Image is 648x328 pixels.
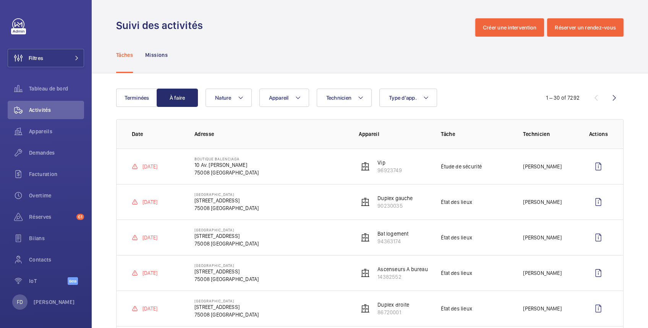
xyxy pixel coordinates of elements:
[194,161,259,169] p: 10 Av. [PERSON_NAME]
[441,198,472,206] p: État des lieux
[17,298,23,306] p: FD
[359,130,429,138] p: Appareil
[29,256,84,263] span: Contacts
[143,305,157,312] p: [DATE]
[194,240,259,247] p: 75008 [GEOGRAPHIC_DATA]
[194,311,259,318] p: 75008 [GEOGRAPHIC_DATA]
[377,309,409,316] p: 86720001
[361,162,370,171] img: elevator.svg
[116,51,133,59] p: Tâches
[326,95,352,101] span: Technicien
[441,130,511,138] p: Tâche
[143,234,157,241] p: [DATE]
[34,298,75,306] p: [PERSON_NAME]
[116,89,157,107] button: Terminées
[361,304,370,313] img: elevator.svg
[194,130,347,138] p: Adresse
[116,18,207,32] h1: Suivi des activités
[317,89,372,107] button: Technicien
[441,305,472,312] p: État des lieux
[523,305,561,312] p: [PERSON_NAME]
[377,159,402,166] p: Vip
[259,89,309,107] button: Appareil
[194,263,259,268] p: [GEOGRAPHIC_DATA]
[523,163,561,170] p: [PERSON_NAME]
[8,49,84,67] button: Filtres
[143,198,157,206] p: [DATE]
[29,234,84,242] span: Bilans
[206,89,252,107] button: Nature
[377,166,402,174] p: 96923749
[143,269,157,277] p: [DATE]
[157,89,198,107] button: À faire
[377,230,408,238] p: Bat logement
[194,169,259,176] p: 75008 [GEOGRAPHIC_DATA]
[29,149,84,157] span: Demandes
[215,95,232,101] span: Nature
[68,277,78,285] span: Beta
[194,204,259,212] p: 75008 [GEOGRAPHIC_DATA]
[377,202,413,210] p: 90230035
[361,268,370,278] img: elevator.svg
[379,89,437,107] button: Type d'app.
[143,163,157,170] p: [DATE]
[389,95,417,101] span: Type d'app.
[29,170,84,178] span: Facturation
[546,94,580,102] div: 1 – 30 of 7292
[377,265,428,273] p: Ascenseurs A bureau
[76,214,84,220] span: 61
[194,268,259,275] p: [STREET_ADDRESS]
[29,106,84,114] span: Activités
[132,130,182,138] p: Date
[523,234,561,241] p: [PERSON_NAME]
[194,299,259,303] p: [GEOGRAPHIC_DATA]
[29,213,73,221] span: Réserves
[29,85,84,92] span: Tableau de bord
[194,192,259,197] p: [GEOGRAPHIC_DATA]
[194,228,259,232] p: [GEOGRAPHIC_DATA]
[194,197,259,204] p: [STREET_ADDRESS]
[194,157,259,161] p: Boutique Balenciaga
[475,18,544,37] button: Créer une intervention
[441,234,472,241] p: État des lieux
[29,54,43,62] span: Filtres
[523,269,561,277] p: [PERSON_NAME]
[377,238,408,245] p: 94363174
[547,18,624,37] button: Réserver un rendez-vous
[269,95,289,101] span: Appareil
[29,192,84,199] span: Overtime
[361,197,370,207] img: elevator.svg
[441,163,482,170] p: Étude de sécurité
[377,194,413,202] p: Duplex gauche
[145,51,168,59] p: Missions
[377,301,409,309] p: Duplex droite
[29,128,84,135] span: Appareils
[523,198,561,206] p: [PERSON_NAME]
[377,273,428,281] p: 14382552
[361,233,370,242] img: elevator.svg
[29,277,68,285] span: IoT
[589,130,608,138] p: Actions
[441,269,472,277] p: État des lieux
[194,275,259,283] p: 75008 [GEOGRAPHIC_DATA]
[194,232,259,240] p: [STREET_ADDRESS]
[523,130,577,138] p: Technicien
[194,303,259,311] p: [STREET_ADDRESS]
